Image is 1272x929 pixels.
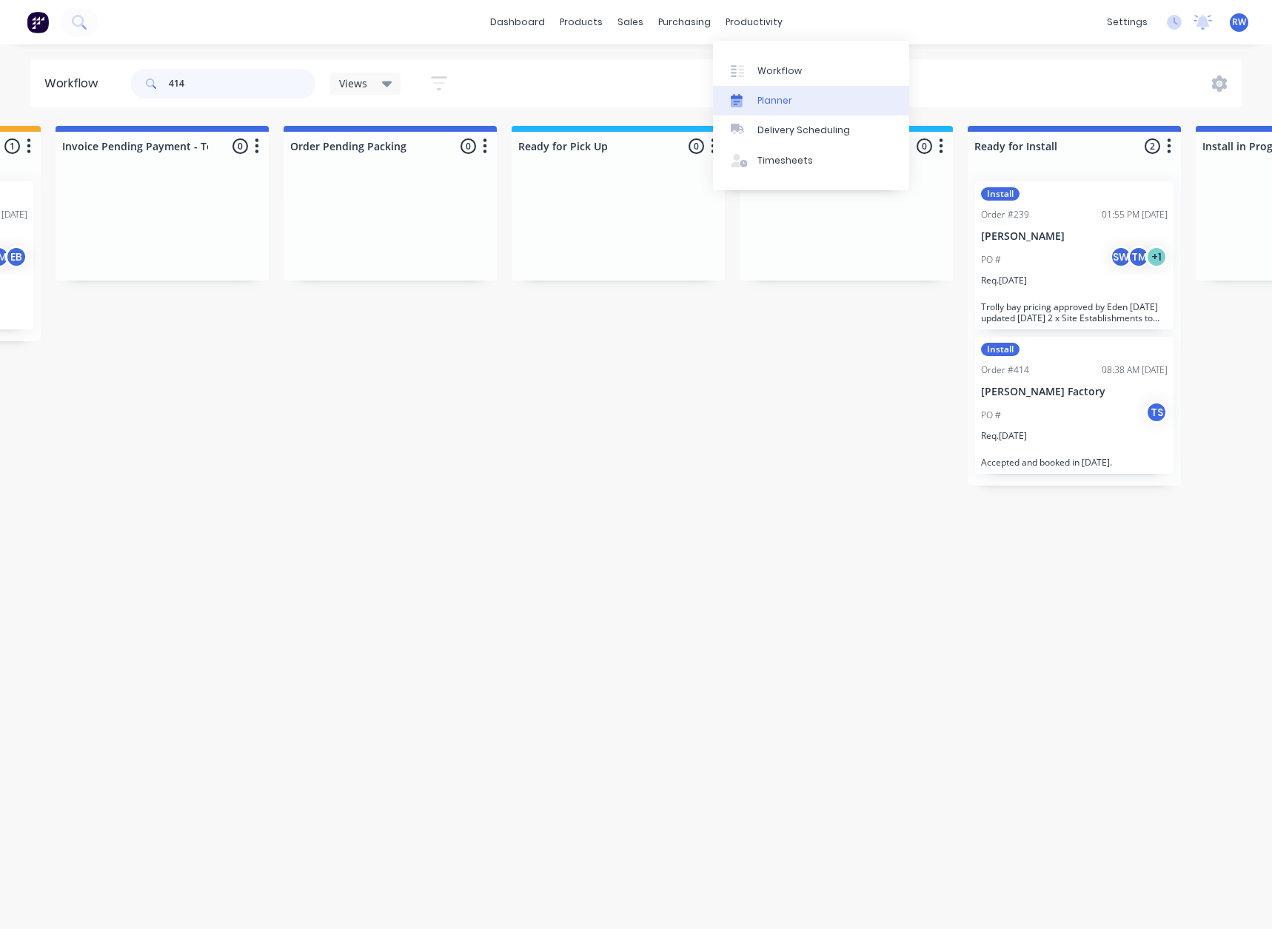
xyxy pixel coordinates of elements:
[718,11,790,33] div: productivity
[757,154,813,167] div: Timesheets
[1102,363,1168,377] div: 08:38 AM [DATE]
[757,94,792,107] div: Planner
[713,146,909,175] a: Timesheets
[981,363,1029,377] div: Order #414
[981,208,1029,221] div: Order #239
[981,301,1168,323] p: Trolly bay pricing approved by Eden [DATE] updated [DATE] 2 x Site Establishments to have 2 guys ...
[339,76,367,91] span: Views
[975,337,1174,474] div: InstallOrder #41408:38 AM [DATE][PERSON_NAME] FactoryPO #TSReq.[DATE]Accepted and booked in [DATE].
[713,115,909,145] a: Delivery Scheduling
[713,56,909,85] a: Workflow
[981,343,1020,356] div: Install
[981,230,1168,243] p: [PERSON_NAME]
[981,187,1020,201] div: Install
[975,181,1174,329] div: InstallOrder #23901:55 PM [DATE][PERSON_NAME]PO #SWTM+1Req.[DATE]Trolly bay pricing approved by E...
[1145,401,1168,423] div: TS
[651,11,718,33] div: purchasing
[169,69,315,98] input: Search for orders...
[981,253,1001,266] p: PO #
[1099,11,1155,33] div: settings
[5,246,27,268] div: EB
[713,86,909,115] a: Planner
[1232,16,1246,29] span: RW
[1128,246,1150,268] div: TM
[1102,208,1168,221] div: 01:55 PM [DATE]
[610,11,651,33] div: sales
[981,386,1168,398] p: [PERSON_NAME] Factory
[981,457,1168,468] p: Accepted and booked in [DATE].
[1110,246,1132,268] div: SW
[757,64,802,78] div: Workflow
[44,75,105,93] div: Workflow
[757,124,850,137] div: Delivery Scheduling
[981,429,1027,443] p: Req. [DATE]
[981,274,1027,287] p: Req. [DATE]
[483,11,552,33] a: dashboard
[981,409,1001,422] p: PO #
[1145,246,1168,268] div: + 1
[27,11,49,33] img: Factory
[552,11,610,33] div: products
